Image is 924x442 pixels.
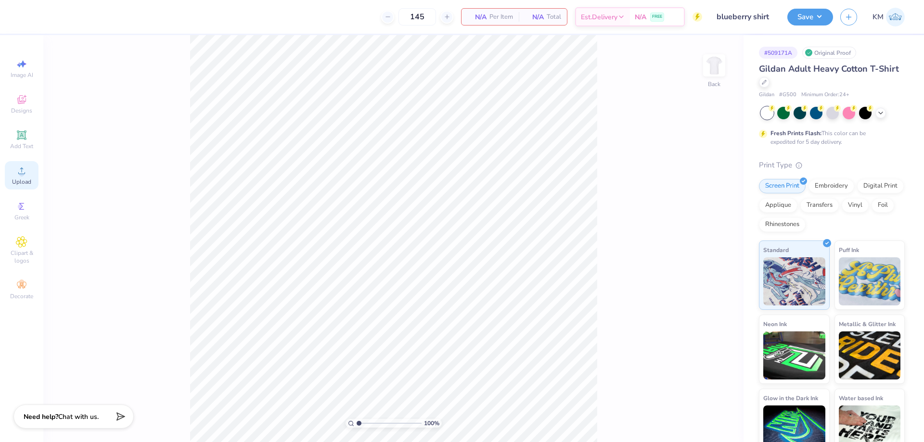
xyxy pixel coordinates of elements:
img: Puff Ink [839,257,901,305]
img: Standard [763,257,825,305]
div: Foil [872,198,894,213]
img: Karl Michael Narciza [886,8,905,26]
img: Neon Ink [763,331,825,379]
span: # G500 [779,91,796,99]
span: Glow in the Dark Ink [763,393,818,403]
input: Untitled Design [709,7,780,26]
div: Original Proof [802,47,856,59]
div: Print Type [759,160,905,171]
img: Back [705,56,724,75]
span: Greek [14,214,29,221]
span: N/A [525,12,544,22]
div: # 509171A [759,47,797,59]
div: Digital Print [857,179,904,193]
span: Neon Ink [763,319,787,329]
span: Clipart & logos [5,249,38,265]
span: Decorate [10,292,33,300]
span: FREE [652,13,662,20]
div: Rhinestones [759,217,806,232]
span: Per Item [489,12,513,22]
span: KM [873,12,884,23]
input: – – [398,8,436,25]
span: Metallic & Glitter Ink [839,319,896,329]
button: Save [787,9,833,25]
span: Chat with us. [58,412,99,421]
span: Water based Ink [839,393,883,403]
span: Image AI [11,71,33,79]
div: This color can be expedited for 5 day delivery. [770,129,889,146]
span: Total [547,12,561,22]
span: Gildan Adult Heavy Cotton T-Shirt [759,63,899,75]
span: N/A [635,12,646,22]
div: Applique [759,198,797,213]
span: Est. Delivery [581,12,617,22]
a: KM [873,8,905,26]
div: Back [708,80,720,88]
img: Metallic & Glitter Ink [839,331,901,379]
div: Embroidery [808,179,854,193]
strong: Need help? [24,412,58,421]
span: Puff Ink [839,245,859,255]
div: Screen Print [759,179,806,193]
div: Transfers [800,198,839,213]
span: Add Text [10,142,33,150]
strong: Fresh Prints Flash: [770,129,821,137]
span: Minimum Order: 24 + [801,91,849,99]
span: 100 % [424,419,439,428]
span: Standard [763,245,789,255]
span: N/A [467,12,487,22]
span: Upload [12,178,31,186]
div: Vinyl [842,198,869,213]
span: Designs [11,107,32,114]
span: Gildan [759,91,774,99]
